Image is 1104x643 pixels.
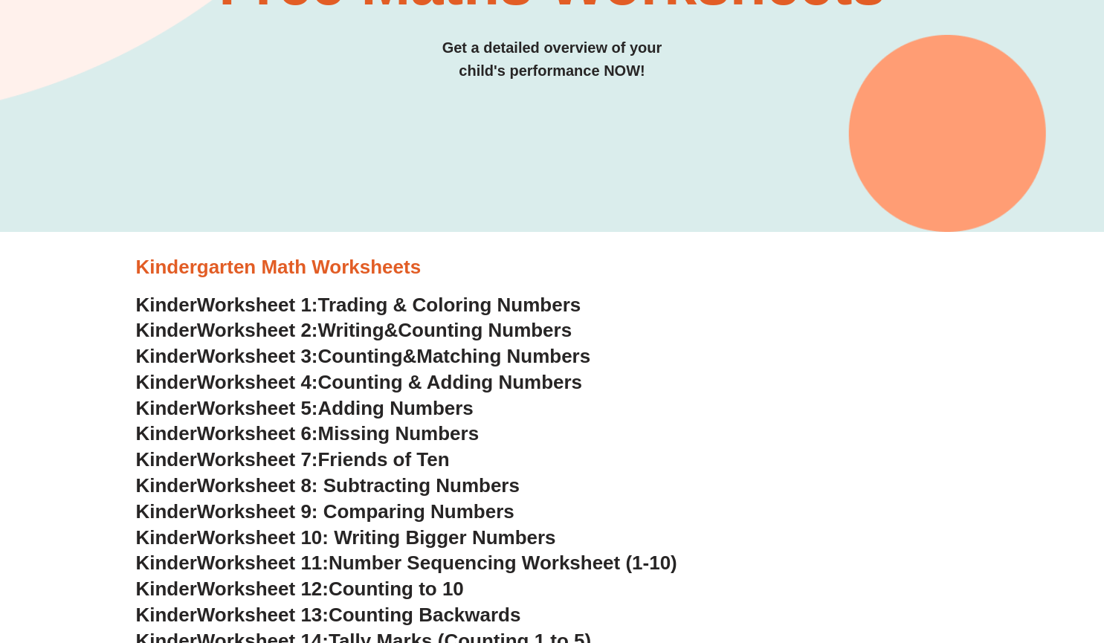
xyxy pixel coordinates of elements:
span: Adding Numbers [318,397,474,419]
span: Kinder [136,319,197,341]
span: Worksheet 3: [197,345,318,367]
span: Writing [318,319,384,341]
span: Worksheet 13: [197,604,329,626]
span: Kinder [136,448,197,471]
span: Kinder [136,578,197,600]
span: Counting & Adding Numbers [318,371,583,393]
span: Counting to 10 [329,578,464,600]
a: KinderWorksheet 7:Friends of Ten [136,448,450,471]
span: Counting Numbers [398,319,572,341]
a: KinderWorksheet 1:Trading & Coloring Numbers [136,294,581,316]
span: Kinder [136,500,197,523]
iframe: Chat Widget [856,475,1104,643]
span: Worksheet 12: [197,578,329,600]
span: Number Sequencing Worksheet (1-10) [329,552,677,574]
a: KinderWorksheet 2:Writing&Counting Numbers [136,319,572,341]
span: Kinder [136,371,197,393]
span: Kinder [136,345,197,367]
span: Kinder [136,474,197,497]
span: Worksheet 1: [197,294,318,316]
h3: Get a detailed overview of your child's performance NOW! [55,36,1049,83]
a: KinderWorksheet 5:Adding Numbers [136,397,474,419]
a: KinderWorksheet 3:Counting&Matching Numbers [136,345,591,367]
span: Matching Numbers [416,345,590,367]
span: Trading & Coloring Numbers [318,294,581,316]
span: Kinder [136,526,197,549]
a: KinderWorksheet 4:Counting & Adding Numbers [136,371,583,393]
span: Worksheet 4: [197,371,318,393]
span: Worksheet 9: Comparing Numbers [197,500,514,523]
span: Worksheet 5: [197,397,318,419]
a: KinderWorksheet 10: Writing Bigger Numbers [136,526,556,549]
span: Worksheet 8: Subtracting Numbers [197,474,520,497]
span: Counting [318,345,403,367]
span: Friends of Ten [318,448,450,471]
span: Worksheet 10: Writing Bigger Numbers [197,526,556,549]
span: Worksheet 7: [197,448,318,471]
span: Worksheet 6: [197,422,318,445]
span: Kinder [136,397,197,419]
h3: Kindergarten Math Worksheets [136,255,969,280]
span: Kinder [136,294,197,316]
a: KinderWorksheet 6:Missing Numbers [136,422,480,445]
span: Kinder [136,552,197,574]
span: Missing Numbers [318,422,480,445]
span: Worksheet 2: [197,319,318,341]
span: Kinder [136,604,197,626]
a: KinderWorksheet 9: Comparing Numbers [136,500,514,523]
span: Kinder [136,422,197,445]
a: KinderWorksheet 8: Subtracting Numbers [136,474,520,497]
span: Counting Backwards [329,604,520,626]
span: Worksheet 11: [197,552,329,574]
